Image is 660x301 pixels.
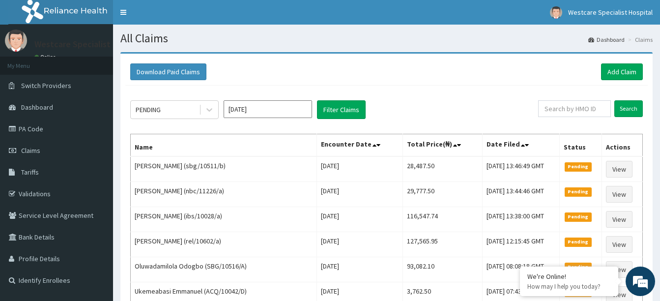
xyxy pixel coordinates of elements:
span: We're online! [57,89,136,188]
div: Minimize live chat window [161,5,185,29]
th: Actions [602,134,642,157]
th: Date Filed [483,134,560,157]
td: 116,547.74 [402,207,482,232]
img: User Image [550,6,562,19]
div: Chat with us now [51,55,165,68]
a: Online [34,54,58,60]
a: View [606,236,632,253]
button: Filter Claims [317,100,366,119]
li: Claims [626,35,653,44]
td: [DATE] 13:46:49 GMT [483,156,560,182]
td: [PERSON_NAME] (rel/10602/a) [131,232,317,257]
td: [PERSON_NAME] (ibs/10028/a) [131,207,317,232]
th: Status [559,134,602,157]
span: Pending [565,187,592,196]
td: [DATE] [316,182,402,207]
td: 28,487.50 [402,156,482,182]
td: [DATE] [316,232,402,257]
span: Westcare Specialist Hospital [568,8,653,17]
button: Download Paid Claims [130,63,206,80]
p: How may I help you today? [527,282,611,291]
td: [PERSON_NAME] (sbg/10511/b) [131,156,317,182]
img: d_794563401_company_1708531726252_794563401 [18,49,40,74]
td: [DATE] 12:15:45 GMT [483,232,560,257]
td: 93,082.10 [402,257,482,282]
div: PENDING [136,105,161,115]
th: Encounter Date [316,134,402,157]
p: Westcare Specialist Hospital [34,40,145,49]
span: Dashboard [21,103,53,112]
td: Oluwadamilola Odogbo (SBG/10516/A) [131,257,317,282]
a: Add Claim [601,63,643,80]
textarea: Type your message and hit 'Enter' [5,198,187,233]
img: User Image [5,30,27,52]
input: Search [614,100,643,117]
th: Total Price(₦) [402,134,482,157]
td: [DATE] [316,257,402,282]
td: [DATE] 13:38:00 GMT [483,207,560,232]
a: View [606,211,632,228]
span: Pending [565,238,592,246]
td: [DATE] [316,156,402,182]
input: Select Month and Year [224,100,312,118]
input: Search by HMO ID [538,100,611,117]
td: [DATE] [316,207,402,232]
td: [DATE] 13:44:46 GMT [483,182,560,207]
td: 29,777.50 [402,182,482,207]
h1: All Claims [120,32,653,45]
td: [DATE] 08:08:18 GMT [483,257,560,282]
a: View [606,261,632,278]
th: Name [131,134,317,157]
span: Pending [565,162,592,171]
span: Pending [565,263,592,271]
a: View [606,186,632,203]
span: Tariffs [21,168,39,177]
span: Pending [565,212,592,221]
span: Claims [21,146,40,155]
td: [PERSON_NAME] (nbc/11226/a) [131,182,317,207]
a: View [606,161,632,178]
span: Switch Providers [21,81,71,90]
td: 127,565.95 [402,232,482,257]
div: We're Online! [527,272,611,281]
a: Dashboard [588,35,625,44]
